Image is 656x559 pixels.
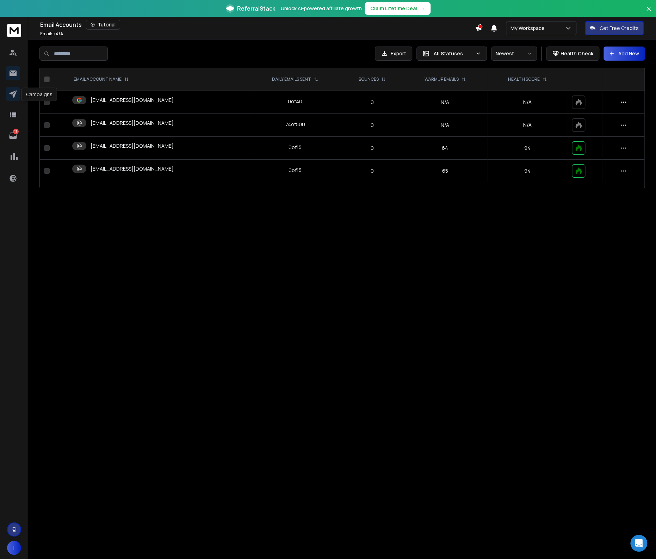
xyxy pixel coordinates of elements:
[91,142,174,149] p: [EMAIL_ADDRESS][DOMAIN_NAME]
[491,122,563,129] p: N/A
[403,160,487,183] td: 65
[6,129,20,143] a: 13
[289,144,302,151] div: 0 of 15
[345,167,398,174] p: 0
[91,165,174,172] p: [EMAIL_ADDRESS][DOMAIN_NAME]
[40,20,475,30] div: Email Accounts
[7,541,21,555] button: I
[403,91,487,114] td: N/A
[546,47,599,61] button: Health Check
[289,167,302,174] div: 0 of 15
[425,76,459,82] p: WARMUP EMAILS
[561,50,593,57] p: Health Check
[91,119,174,127] p: [EMAIL_ADDRESS][DOMAIN_NAME]
[403,137,487,160] td: 64
[345,145,398,152] p: 0
[630,535,647,552] div: Open Intercom Messenger
[13,129,19,134] p: 13
[604,47,645,61] button: Add New
[600,25,639,32] p: Get Free Credits
[237,4,275,13] span: ReferralStack
[375,47,412,61] button: Export
[288,98,302,105] div: 0 of 40
[420,5,425,12] span: →
[21,88,57,101] div: Campaigns
[491,47,537,61] button: Newest
[345,122,398,129] p: 0
[74,76,129,82] div: EMAIL ACCOUNT NAME
[510,25,547,32] p: My Workspace
[403,114,487,137] td: N/A
[281,5,362,12] p: Unlock AI-powered affiliate growth
[644,4,653,21] button: Close banner
[487,160,568,183] td: 94
[434,50,472,57] p: All Statuses
[285,121,305,128] div: 74 of 500
[491,99,563,106] p: N/A
[56,31,63,37] span: 4 / 4
[365,2,431,15] button: Claim Lifetime Deal→
[585,21,644,35] button: Get Free Credits
[40,31,63,37] p: Emails :
[508,76,540,82] p: HEALTH SCORE
[487,137,568,160] td: 94
[91,97,174,104] p: [EMAIL_ADDRESS][DOMAIN_NAME]
[345,99,398,106] p: 0
[358,76,378,82] p: BOUNCES
[86,20,120,30] button: Tutorial
[272,76,311,82] p: DAILY EMAILS SENT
